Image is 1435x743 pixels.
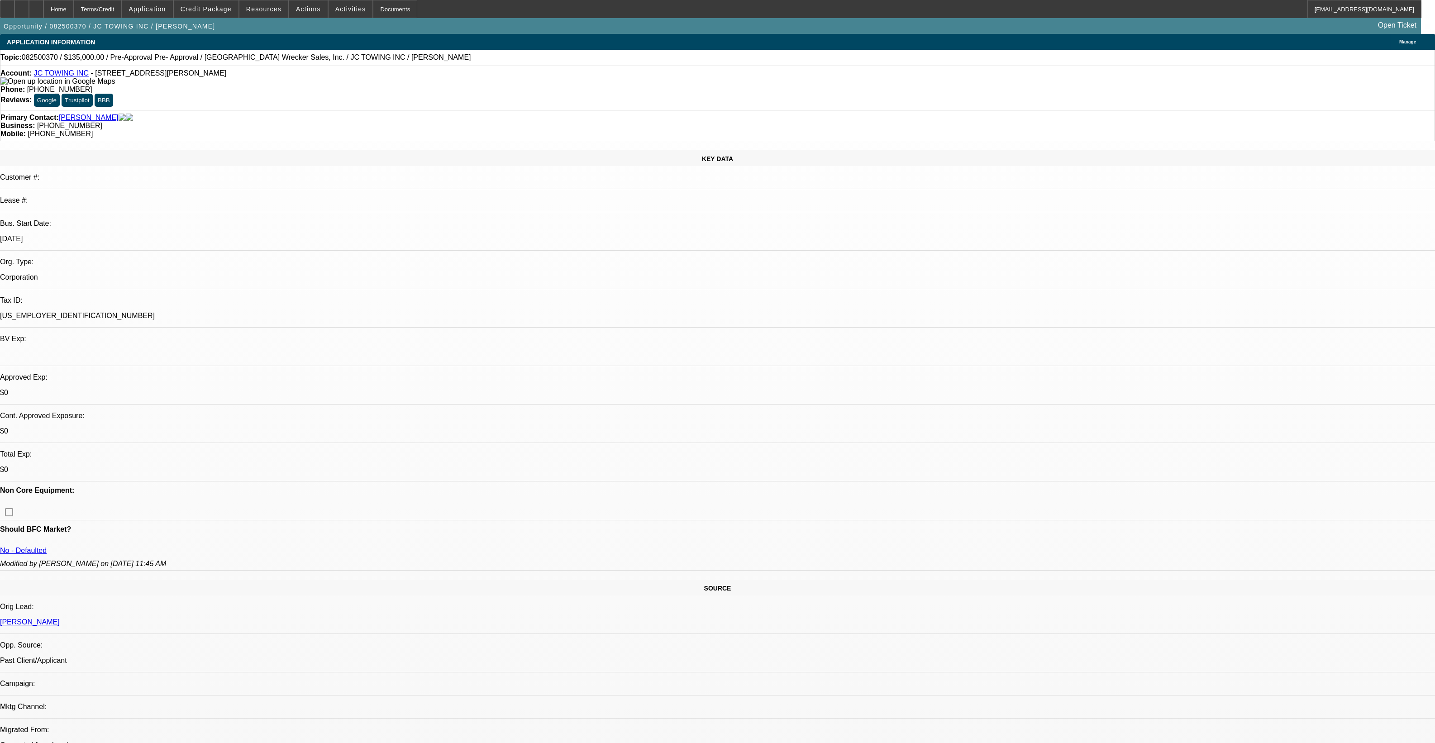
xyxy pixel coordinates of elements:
button: Credit Package [174,0,238,18]
span: SOURCE [704,585,731,592]
button: Actions [289,0,328,18]
span: - [STREET_ADDRESS][PERSON_NAME] [91,69,226,77]
span: Opportunity / 082500370 / JC TOWING INC / [PERSON_NAME] [4,23,215,30]
span: Credit Package [181,5,232,13]
span: KEY DATA [702,155,733,162]
span: Manage [1399,39,1416,44]
button: Resources [239,0,288,18]
span: Application [129,5,166,13]
span: APPLICATION INFORMATION [7,38,95,46]
button: Activities [329,0,373,18]
strong: Primary Contact: [0,114,59,122]
strong: Account: [0,69,32,77]
button: Trustpilot [62,94,92,107]
span: Resources [246,5,281,13]
span: [PHONE_NUMBER] [27,86,92,93]
a: [PERSON_NAME] [59,114,119,122]
strong: Topic: [0,53,22,62]
span: 082500370 / $135,000.00 / Pre-Approval Pre- Approval / [GEOGRAPHIC_DATA] Wrecker Sales, Inc. / JC... [22,53,471,62]
strong: Mobile: [0,130,26,138]
img: facebook-icon.png [119,114,126,122]
button: Google [34,94,60,107]
strong: Phone: [0,86,25,93]
span: [PHONE_NUMBER] [28,130,93,138]
span: Actions [296,5,321,13]
a: View Google Maps [0,77,115,85]
span: [PHONE_NUMBER] [37,122,102,129]
strong: Reviews: [0,96,32,104]
a: JC TOWING INC [34,69,89,77]
a: Open Ticket [1374,18,1420,33]
span: Activities [335,5,366,13]
button: Application [122,0,172,18]
button: BBB [95,94,113,107]
img: Open up location in Google Maps [0,77,115,86]
strong: Business: [0,122,35,129]
img: linkedin-icon.png [126,114,133,122]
